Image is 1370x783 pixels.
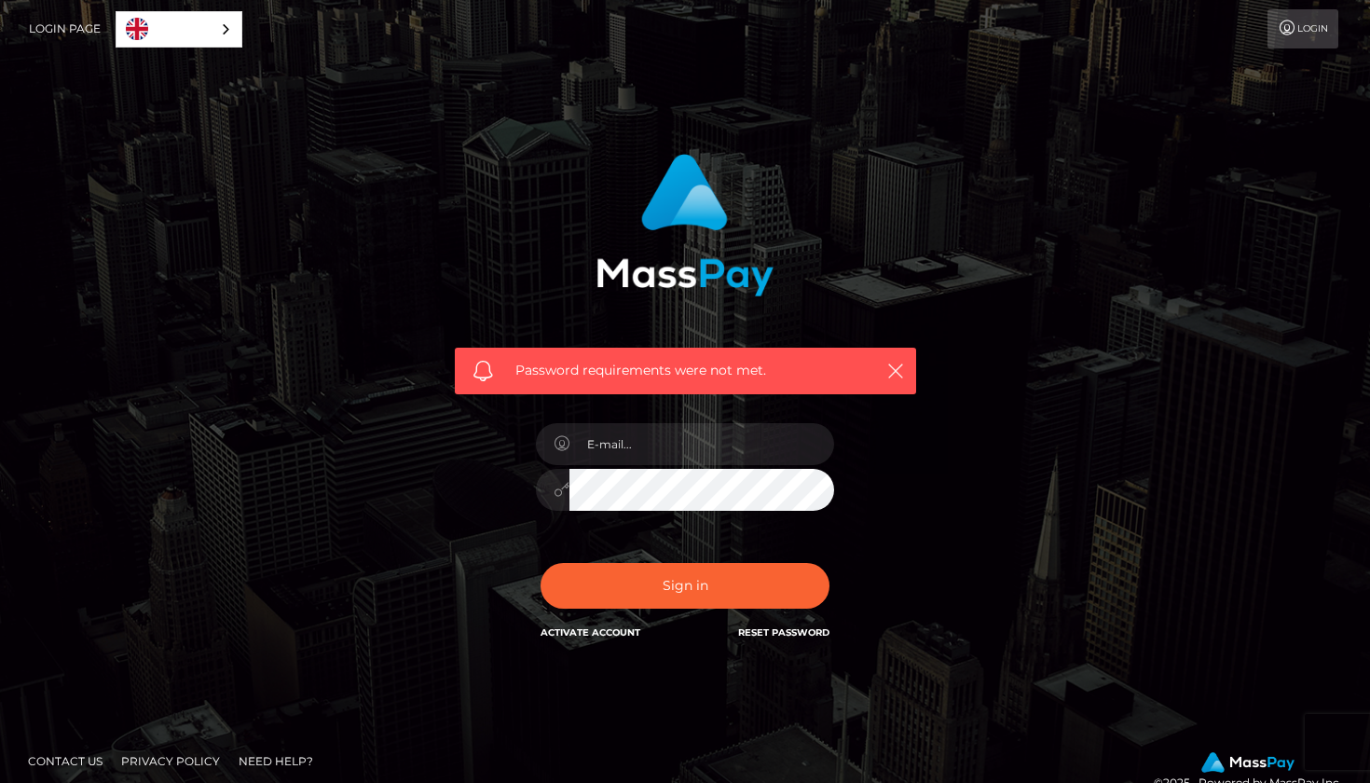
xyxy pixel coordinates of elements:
[541,626,640,639] a: Activate Account
[116,11,242,48] aside: Language selected: English
[1267,9,1338,48] a: Login
[1201,752,1295,773] img: MassPay
[116,12,241,47] a: English
[231,747,321,776] a: Need Help?
[596,154,774,296] img: MassPay Login
[114,747,227,776] a: Privacy Policy
[29,9,101,48] a: Login Page
[21,747,110,776] a: Contact Us
[515,361,856,380] span: Password requirements were not met.
[569,423,834,465] input: E-mail...
[738,626,829,639] a: Reset Password
[116,11,242,48] div: Language
[541,563,829,609] button: Sign in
